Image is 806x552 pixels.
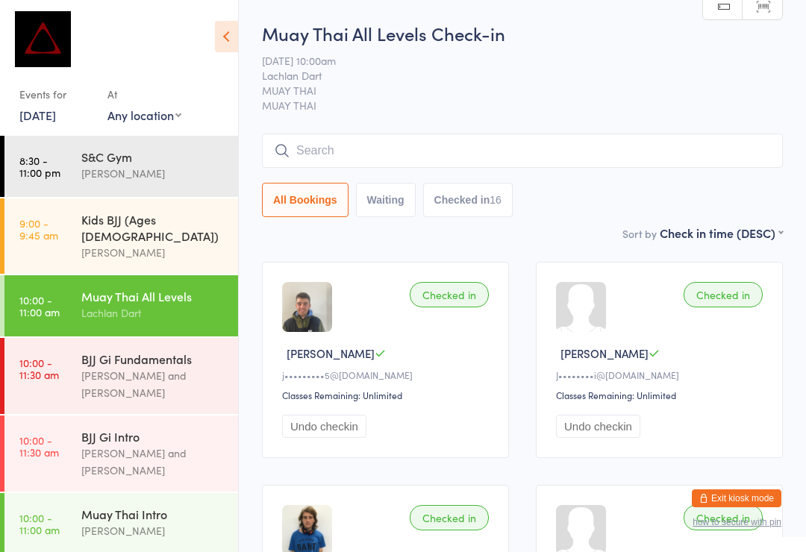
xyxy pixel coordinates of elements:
button: Checked in16 [423,183,513,217]
span: [PERSON_NAME] [560,345,649,361]
div: [PERSON_NAME] and [PERSON_NAME] [81,445,225,479]
div: Classes Remaining: Unlimited [282,389,493,401]
time: 8:30 - 11:00 pm [19,154,60,178]
div: [PERSON_NAME] [81,244,225,261]
button: All Bookings [262,183,349,217]
div: S&C Gym [81,148,225,165]
a: 10:00 -11:30 amBJJ Gi Fundamentals[PERSON_NAME] and [PERSON_NAME] [4,338,238,414]
img: image1747445760.png [282,282,332,332]
img: Dominance MMA Abbotsford [15,11,71,67]
button: how to secure with pin [693,517,781,527]
span: Lachlan Dart [262,68,760,83]
button: Undo checkin [556,415,640,438]
div: BJJ Gi Intro [81,428,225,445]
button: Waiting [356,183,416,217]
div: Any location [107,107,181,123]
div: [PERSON_NAME] and [PERSON_NAME] [81,367,225,401]
div: Muay Thai All Levels [81,288,225,304]
div: Checked in [684,282,763,307]
a: 8:30 -11:00 pmS&C Gym[PERSON_NAME] [4,136,238,197]
div: 16 [490,194,502,206]
div: J••••••••i@[DOMAIN_NAME] [556,368,767,381]
div: Lachlan Dart [81,304,225,322]
time: 9:00 - 9:45 am [19,217,58,241]
time: 10:00 - 11:30 am [19,357,59,380]
time: 10:00 - 11:00 am [19,294,60,318]
button: Exit kiosk mode [692,489,781,507]
div: Muay Thai Intro [81,506,225,522]
span: MUAY THAI [262,98,783,113]
div: Events for [19,82,93,107]
time: 10:00 - 11:00 am [19,512,60,536]
div: Classes Remaining: Unlimited [556,389,767,401]
a: 9:00 -9:45 amKids BJJ (Ages [DEMOGRAPHIC_DATA])[PERSON_NAME] [4,198,238,274]
div: BJJ Gi Fundamentals [81,351,225,367]
div: Check in time (DESC) [660,225,783,241]
div: [PERSON_NAME] [81,522,225,539]
h2: Muay Thai All Levels Check-in [262,21,783,46]
div: j•••••••••5@[DOMAIN_NAME] [282,368,493,381]
div: Checked in [684,505,763,530]
span: [PERSON_NAME] [287,345,375,361]
div: Checked in [410,505,489,530]
button: Undo checkin [282,415,366,438]
span: [DATE] 10:00am [262,53,760,68]
a: 10:00 -11:00 amMuay Thai All LevelsLachlan Dart [4,275,238,336]
label: Sort by [622,226,657,241]
a: 10:00 -11:30 amBJJ Gi Intro[PERSON_NAME] and [PERSON_NAME] [4,415,238,492]
time: 10:00 - 11:30 am [19,434,59,458]
div: At [107,82,181,107]
div: [PERSON_NAME] [81,165,225,182]
div: Checked in [410,282,489,307]
input: Search [262,134,783,168]
a: [DATE] [19,107,56,123]
span: MUAY THAI [262,83,760,98]
div: Kids BJJ (Ages [DEMOGRAPHIC_DATA]) [81,211,225,244]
